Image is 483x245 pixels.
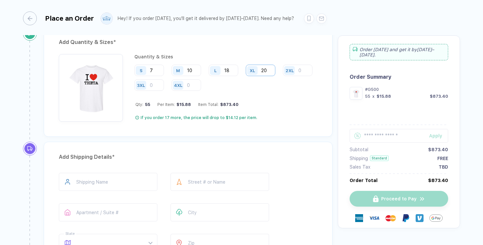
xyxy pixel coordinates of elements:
[350,147,368,152] div: Subtotal
[350,44,448,60] div: Order [DATE] and get it by [DATE]–[DATE] .
[416,214,424,222] img: Venmo
[135,102,150,107] div: Qty:
[370,155,389,161] div: Standard
[350,156,368,161] div: Shipping
[137,83,145,88] div: 3XL
[118,16,294,21] div: Hey! If you order [DATE], you'll get it delivered by [DATE]–[DATE]. Need any help?
[157,102,191,107] div: Per Item:
[385,213,396,223] img: master-card
[428,178,448,183] div: $873.40
[176,68,180,73] div: M
[365,94,370,99] div: 55
[437,156,448,161] div: FREE
[428,147,448,152] div: $873.40
[59,37,317,48] div: Add Quantity & Sizes
[250,68,255,73] div: XL
[175,102,191,107] div: $15.88
[369,213,379,223] img: visa
[286,68,294,73] div: 2XL
[350,164,370,170] div: Sales Tax
[45,14,94,22] div: Place an Order
[140,68,143,73] div: S
[218,102,239,107] div: $873.40
[101,13,112,24] img: user profile
[372,94,375,99] div: x
[141,115,257,120] div: If you order 17 more, the price will drop to $14.12 per item.
[350,74,448,80] div: Order Summary
[429,212,443,225] img: GPay
[430,94,448,99] div: $873.40
[62,57,120,115] img: 2514187d-c8c2-4623-82ef-d186c2b42ae9_nt_front_1755013974290.jpg
[143,102,150,107] span: 55
[350,178,378,183] div: Order Total
[377,94,391,99] div: $15.88
[429,133,448,138] div: Apply
[355,214,363,222] img: express
[351,89,361,98] img: 2514187d-c8c2-4623-82ef-d186c2b42ae9_nt_front_1755013974290.jpg
[439,164,448,170] div: TBD
[198,102,239,107] div: Item Total:
[421,129,448,143] button: Apply
[134,54,317,59] div: Quantity & Sizes
[214,68,217,73] div: L
[174,83,182,88] div: 4XL
[365,87,448,92] div: #G500
[59,152,317,162] div: Add Shipping Details
[402,214,410,222] img: Paypal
